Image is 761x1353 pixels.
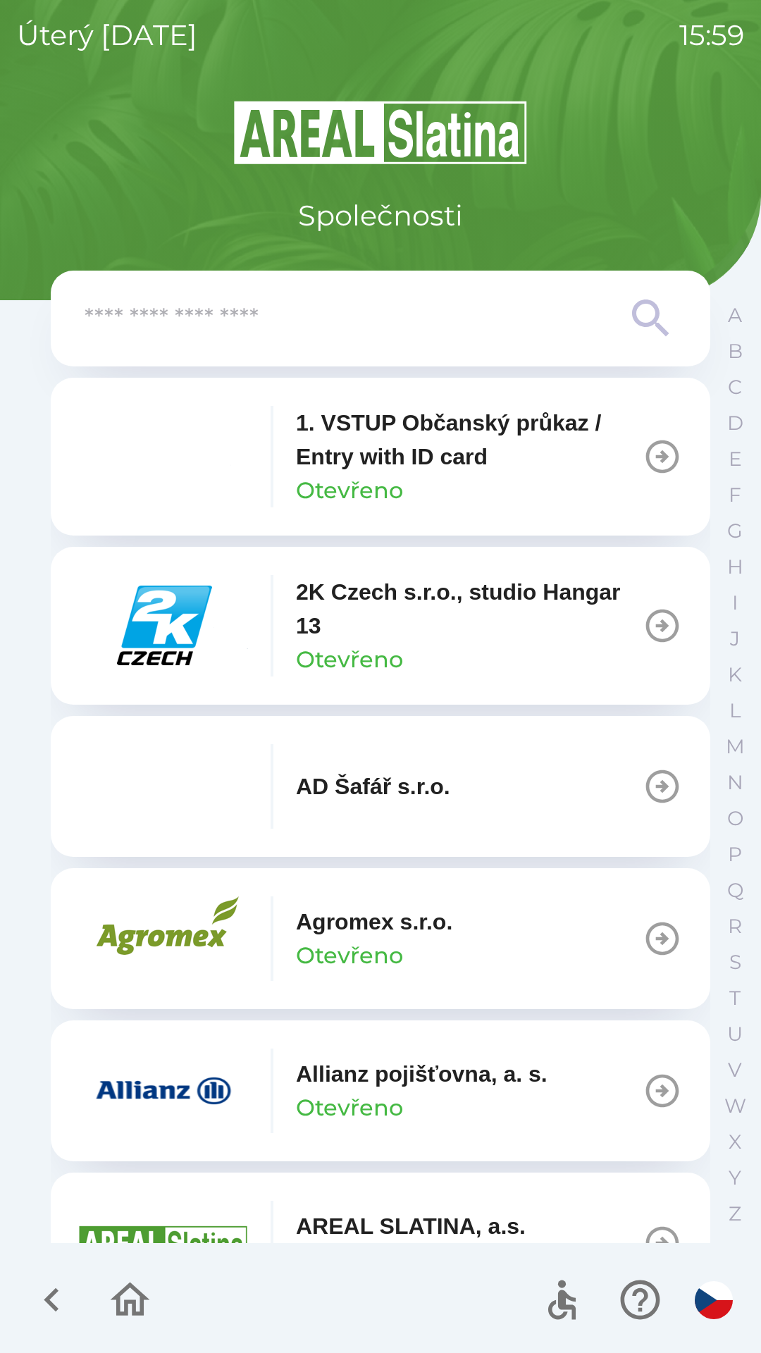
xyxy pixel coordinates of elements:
[729,986,741,1011] p: T
[728,375,742,400] p: C
[79,896,248,981] img: 33c739ec-f83b-42c3-a534-7980a31bd9ae.png
[51,378,710,536] button: 1. VSTUP Občanský průkaz / Entry with ID cardOtevřeno
[729,447,742,471] p: E
[717,980,753,1016] button: T
[717,1196,753,1232] button: Z
[717,801,753,836] button: O
[728,914,742,939] p: R
[79,583,248,668] img: 46855577-05aa-44e5-9e88-426d6f140dc0.png
[726,734,745,759] p: M
[679,14,744,56] p: 15:59
[298,194,463,237] p: Společnosti
[51,1173,710,1314] button: AREAL SLATINA, a.s.Otevřeno
[727,878,743,903] p: Q
[296,1209,526,1243] p: AREAL SLATINA, a.s.
[729,698,741,723] p: L
[51,547,710,705] button: 2K Czech s.r.o., studio Hangar 13Otevřeno
[717,836,753,872] button: P
[730,626,740,651] p: J
[724,1094,746,1118] p: W
[51,868,710,1009] button: Agromex s.r.o.Otevřeno
[727,1022,743,1046] p: U
[17,14,197,56] p: úterý [DATE]
[296,406,643,474] p: 1. VSTUP Občanský průkaz / Entry with ID card
[717,369,753,405] button: C
[717,908,753,944] button: R
[717,944,753,980] button: S
[727,770,743,795] p: N
[729,950,741,975] p: S
[727,806,743,831] p: O
[728,303,742,328] p: A
[296,939,403,972] p: Otevřeno
[717,621,753,657] button: J
[717,297,753,333] button: A
[717,441,753,477] button: E
[732,591,738,615] p: I
[717,513,753,549] button: G
[79,744,248,829] img: fe4c8044-c89c-4fb5-bacd-c2622eeca7e4.png
[717,1124,753,1160] button: X
[296,643,403,676] p: Otevřeno
[296,1057,547,1091] p: Allianz pojišťovna, a. s.
[717,1016,753,1052] button: U
[727,519,743,543] p: G
[717,729,753,765] button: M
[717,549,753,585] button: H
[296,575,643,643] p: 2K Czech s.r.o., studio Hangar 13
[727,411,743,435] p: D
[729,483,741,507] p: F
[717,765,753,801] button: N
[729,1130,741,1154] p: X
[296,770,450,803] p: AD Šafář s.r.o.
[728,662,742,687] p: K
[728,842,742,867] p: P
[51,1020,710,1161] button: Allianz pojišťovna, a. s.Otevřeno
[79,1049,248,1133] img: f3415073-8ef0-49a2-9816-fbbc8a42d535.png
[717,585,753,621] button: I
[296,1091,403,1125] p: Otevřeno
[296,905,452,939] p: Agromex s.r.o.
[717,405,753,441] button: D
[717,1160,753,1196] button: Y
[717,657,753,693] button: K
[728,1058,742,1082] p: V
[717,333,753,369] button: B
[695,1281,733,1319] img: cs flag
[51,99,710,166] img: Logo
[51,716,710,857] button: AD Šafář s.r.o.
[79,414,248,499] img: 79c93659-7a2c-460d-85f3-2630f0b529cc.png
[727,555,743,579] p: H
[296,474,403,507] p: Otevřeno
[717,1088,753,1124] button: W
[728,339,743,364] p: B
[717,693,753,729] button: L
[717,477,753,513] button: F
[79,1201,248,1285] img: aad3f322-fb90-43a2-be23-5ead3ef36ce5.png
[729,1166,741,1190] p: Y
[717,1052,753,1088] button: V
[729,1201,741,1226] p: Z
[717,872,753,908] button: Q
